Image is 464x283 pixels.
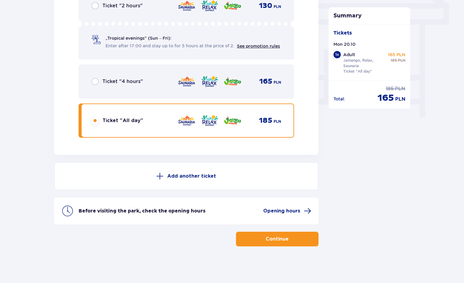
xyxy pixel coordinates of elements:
span: 185 [391,58,397,63]
img: Saunaria [178,114,196,127]
img: Jamango [223,114,241,127]
span: „Tropical evenings" (Sun – Fri): [105,35,171,41]
span: PLN [274,4,281,9]
a: Opening hours [263,207,311,215]
p: Jamango, Relax, Saunaria [343,58,385,69]
span: Ticket "2 hours" [102,2,143,9]
p: Adult [343,52,355,58]
div: 1 x [333,51,341,58]
span: 130 [259,1,272,10]
button: Add another ticket [54,162,319,190]
span: PLN [274,119,281,124]
p: Continue [266,236,289,242]
span: 185 [386,85,394,92]
span: Opening hours [263,208,300,214]
span: 185 [259,116,272,125]
a: See promotion rules [237,44,280,49]
span: Ticket "All day" [102,117,143,124]
img: Relax [201,114,219,127]
span: 165 [259,77,272,86]
p: Before visiting the park, check the opening hours [79,208,205,214]
img: Jamango [223,75,241,88]
span: PLN [274,80,281,85]
span: PLN [395,96,405,103]
span: 165 [377,92,394,104]
p: Summary [329,12,411,20]
p: Ticket "All day" [343,69,372,74]
p: 165 PLN [388,52,405,58]
img: Relax [201,75,219,88]
p: Total : [333,96,345,102]
span: PLN [395,85,405,92]
img: Saunaria [178,75,196,88]
button: Continue [236,232,319,246]
p: Mon 20.10 [333,41,355,47]
p: Tickets [333,30,352,36]
span: PLN [398,58,405,63]
span: Enter after 17:00 and stay up to for 5 hours at the price of 2. [105,43,234,49]
span: Ticket "4 hours" [102,78,143,85]
p: Add another ticket [167,173,216,180]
